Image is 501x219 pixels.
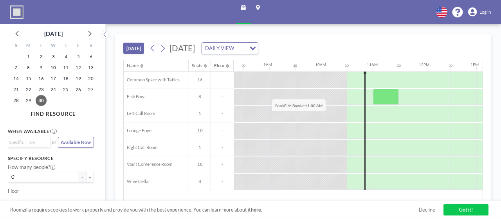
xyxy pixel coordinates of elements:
[192,63,202,68] div: Seats
[60,51,71,62] span: Thursday, September 4, 2025
[345,64,349,68] div: 30
[36,95,47,106] span: Tuesday, September 30, 2025
[419,207,435,213] a: Decline
[468,7,491,16] a: Log in
[124,94,146,99] span: Fish Bowl
[11,95,22,106] span: Sunday, September 28, 2025
[202,43,258,54] div: Search for option
[36,51,47,62] span: Tuesday, September 2, 2025
[124,77,180,83] span: Common Space with Tables
[204,44,235,53] span: DAILY VIEW
[48,62,59,73] span: Wednesday, September 10, 2025
[23,95,34,106] span: Monday, September 29, 2025
[23,84,34,95] span: Monday, September 22, 2025
[85,51,96,62] span: Saturday, September 6, 2025
[315,62,326,67] div: 10AM
[211,162,234,167] span: -
[189,145,211,150] span: 1
[8,164,55,171] label: How many people?
[85,73,96,84] span: Saturday, September 20, 2025
[61,140,91,145] span: Available Now
[60,62,71,73] span: Thursday, September 11, 2025
[47,41,60,51] div: W
[124,145,158,150] span: Right Call Room
[35,41,47,51] div: T
[214,63,225,68] div: Floor
[211,111,234,116] span: -
[72,41,85,51] div: F
[8,108,99,117] h4: FIND RESOURCE
[85,41,97,51] div: S
[22,41,35,51] div: M
[73,84,84,95] span: Friday, September 26, 2025
[241,64,245,68] div: 30
[293,64,297,68] div: 30
[305,104,323,108] b: 11:00 AM
[10,41,22,51] div: S
[124,128,153,133] span: Lounge Foyer
[479,9,491,15] span: Log in
[449,64,452,68] div: 30
[10,207,419,213] span: Roomzilla requires cookies to work properly and provide you with the best experience. You can lea...
[189,162,211,167] span: 18
[189,77,211,83] span: 16
[86,172,94,183] button: +
[44,28,63,39] div: [DATE]
[36,84,47,95] span: Tuesday, September 23, 2025
[189,128,211,133] span: 10
[60,84,71,95] span: Thursday, September 25, 2025
[36,73,47,84] span: Tuesday, September 16, 2025
[397,64,401,68] div: 30
[189,179,211,184] span: 8
[443,204,489,215] a: Got it!
[73,62,84,73] span: Friday, September 12, 2025
[23,51,34,62] span: Monday, September 1, 2025
[263,62,272,67] div: 9AM
[58,137,94,148] button: Available Now
[236,44,245,53] input: Search for option
[124,111,155,116] span: Left Call Room
[85,84,96,95] span: Saturday, September 27, 2025
[23,62,34,73] span: Monday, September 8, 2025
[52,139,56,146] span: or
[78,172,86,183] button: -
[211,128,234,133] span: -
[23,73,34,84] span: Monday, September 15, 2025
[211,145,234,150] span: -
[73,73,84,84] span: Friday, September 19, 2025
[272,99,326,112] span: Book at
[189,111,211,116] span: 1
[11,84,22,95] span: Sunday, September 21, 2025
[85,62,96,73] span: Saturday, September 13, 2025
[8,188,19,194] label: Floor
[36,62,47,73] span: Tuesday, September 9, 2025
[59,41,72,51] div: T
[169,43,195,53] span: [DATE]
[419,62,429,67] div: 12PM
[251,207,262,213] a: here.
[73,51,84,62] span: Friday, September 5, 2025
[211,94,234,99] span: -
[9,139,46,146] input: Search for option
[48,51,59,62] span: Wednesday, September 3, 2025
[8,156,94,161] h3: Specify resource
[8,137,50,147] div: Search for option
[367,62,378,67] div: 11AM
[189,94,211,99] span: 8
[124,179,150,184] span: Wine Cellar
[11,62,22,73] span: Sunday, September 7, 2025
[211,77,234,83] span: -
[48,84,59,95] span: Wednesday, September 24, 2025
[60,73,71,84] span: Thursday, September 18, 2025
[124,162,173,167] span: Vault Conference Room
[284,104,301,108] b: Fish Bowl
[127,63,139,68] div: Name
[48,73,59,84] span: Wednesday, September 17, 2025
[211,179,234,184] span: -
[10,5,23,18] img: organization-logo
[123,43,144,54] button: [DATE]
[470,62,479,67] div: 1PM
[11,73,22,84] span: Sunday, September 14, 2025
